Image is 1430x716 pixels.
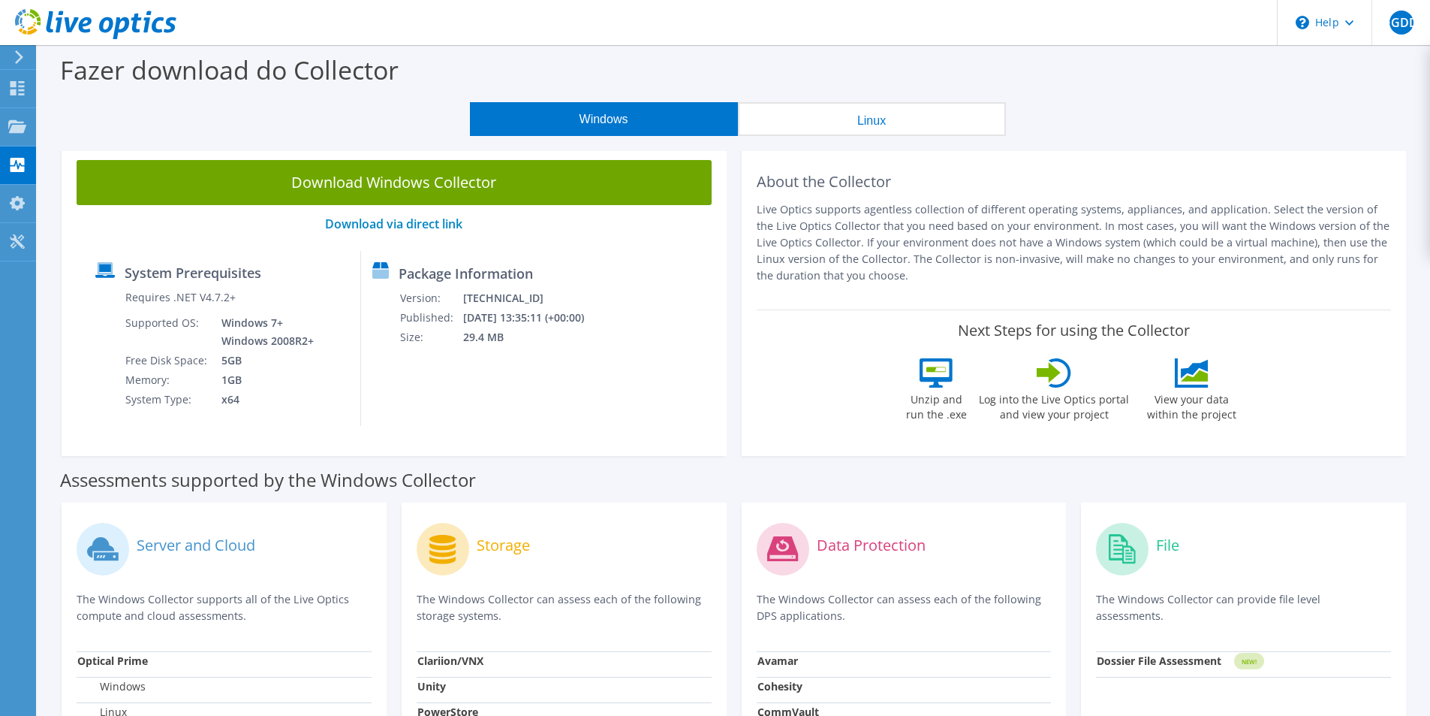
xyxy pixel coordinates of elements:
[125,313,210,351] td: Supported OS:
[125,370,210,390] td: Memory:
[1389,11,1413,35] span: FGDD
[399,266,533,281] label: Package Information
[125,390,210,409] td: System Type:
[978,388,1130,422] label: Log into the Live Optics portal and view your project
[77,160,712,205] a: Download Windows Collector
[757,173,1392,191] h2: About the Collector
[757,591,1052,624] p: The Windows Collector can assess each of the following DPS applications.
[417,591,712,624] p: The Windows Collector can assess each of the following storage systems.
[417,654,483,668] strong: Clariion/VNX
[210,313,317,351] td: Windows 7+ Windows 2008R2+
[77,679,146,694] label: Windows
[1096,591,1391,624] p: The Windows Collector can provide file level assessments.
[210,351,317,370] td: 5GB
[462,289,604,308] td: [TECHNICAL_ID]
[325,216,462,232] a: Download via direct link
[60,53,399,87] label: Fazer download do Collector
[125,290,236,305] label: Requires .NET V4.7.2+
[757,654,798,668] strong: Avamar
[1296,16,1309,29] svg: \n
[125,351,210,370] td: Free Disk Space:
[77,654,148,668] strong: Optical Prime
[958,322,1190,340] label: Next Steps for using the Collector
[60,473,476,488] label: Assessments supported by the Windows Collector
[462,328,604,347] td: 29.4 MB
[210,370,317,390] td: 1GB
[77,591,372,624] p: The Windows Collector supports all of the Live Optics compute and cloud assessments.
[417,679,446,693] strong: Unity
[399,308,462,328] td: Published:
[757,201,1392,284] p: Live Optics supports agentless collection of different operating systems, appliances, and applica...
[399,289,462,308] td: Version:
[1097,654,1221,668] strong: Dossier File Assessment
[1156,538,1179,553] label: File
[462,308,604,328] td: [DATE] 13:35:11 (+00:00)
[477,538,530,553] label: Storage
[1242,657,1257,666] tspan: NEW!
[125,265,261,280] label: System Prerequisites
[470,102,738,136] button: Windows
[399,328,462,347] td: Size:
[210,390,317,409] td: x64
[757,679,802,693] strong: Cohesity
[137,538,255,553] label: Server and Cloud
[1137,388,1245,422] label: View your data within the project
[902,388,971,422] label: Unzip and run the .exe
[738,102,1006,136] button: Linux
[817,538,926,553] label: Data Protection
